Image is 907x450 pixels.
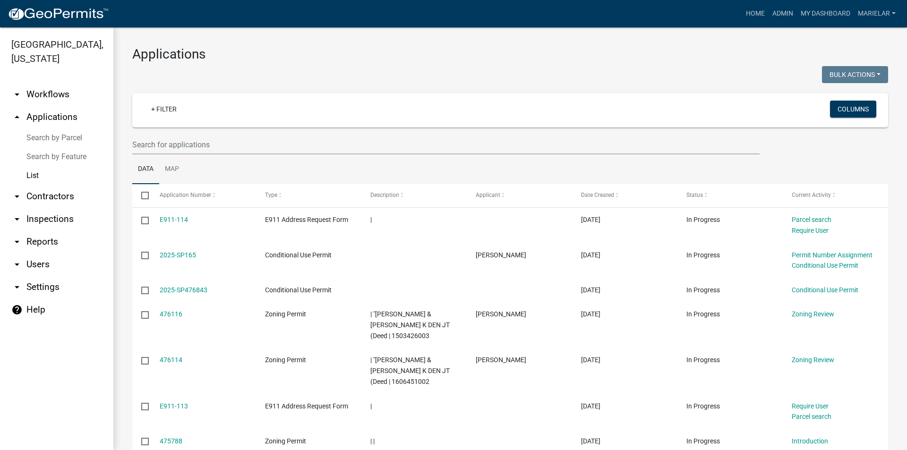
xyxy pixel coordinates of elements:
[370,402,372,410] span: |
[792,262,858,269] a: Conditional Use Permit
[792,402,829,410] a: Require User
[476,192,500,198] span: Applicant
[467,184,572,207] datatable-header-cell: Applicant
[686,192,703,198] span: Status
[160,402,188,410] a: E911-113
[677,184,783,207] datatable-header-cell: Status
[370,310,450,340] span: | "HERDER, GARY J. & DEANNE K DEN JT (Deed | 1503426003
[160,310,182,318] a: 476116
[132,46,888,62] h3: Applications
[132,135,760,154] input: Search for applications
[370,356,450,385] span: | "HERDER, GARY J. & DEANNE K DEN JT (Deed | 1606451002
[160,437,182,445] a: 475788
[11,191,23,202] i: arrow_drop_down
[160,216,188,223] a: E911-114
[792,356,834,364] a: Zoning Review
[792,286,858,294] a: Conditional Use Permit
[572,184,677,207] datatable-header-cell: Date Created
[581,216,600,223] span: 09/10/2025
[370,437,375,445] span: | |
[256,184,361,207] datatable-header-cell: Type
[11,259,23,270] i: arrow_drop_down
[686,402,720,410] span: In Progress
[581,402,600,410] span: 09/09/2025
[792,310,834,318] a: Zoning Review
[792,216,831,223] a: Parcel search
[686,251,720,259] span: In Progress
[144,101,184,118] a: + Filter
[160,251,196,259] a: 2025-SP165
[265,251,332,259] span: Conditional Use Permit
[150,184,256,207] datatable-header-cell: Application Number
[361,184,467,207] datatable-header-cell: Description
[265,286,332,294] span: Conditional Use Permit
[686,286,720,294] span: In Progress
[11,213,23,225] i: arrow_drop_down
[476,251,526,259] span: Jordan Faber
[265,437,306,445] span: Zoning Permit
[686,356,720,364] span: In Progress
[742,5,769,23] a: Home
[11,304,23,315] i: help
[581,286,600,294] span: 09/10/2025
[792,251,873,259] a: Permit Number Assignment
[581,192,614,198] span: Date Created
[132,184,150,207] datatable-header-cell: Select
[370,216,372,223] span: |
[265,216,348,223] span: E911 Address Request Form
[854,5,899,23] a: marielar
[159,154,185,185] a: Map
[11,89,23,100] i: arrow_drop_down
[265,402,348,410] span: E911 Address Request Form
[160,286,207,294] a: 2025-SP476843
[783,184,888,207] datatable-header-cell: Current Activity
[792,192,831,198] span: Current Activity
[792,413,831,420] a: Parcel search
[476,356,526,364] span: Kelsey
[581,251,600,259] span: 09/10/2025
[792,437,828,445] a: Introduction
[686,437,720,445] span: In Progress
[686,310,720,318] span: In Progress
[581,437,600,445] span: 09/09/2025
[11,281,23,293] i: arrow_drop_down
[792,227,829,234] a: Require User
[265,356,306,364] span: Zoning Permit
[11,111,23,123] i: arrow_drop_up
[686,216,720,223] span: In Progress
[769,5,797,23] a: Admin
[132,154,159,185] a: Data
[797,5,854,23] a: My Dashboard
[265,310,306,318] span: Zoning Permit
[370,192,399,198] span: Description
[830,101,876,118] button: Columns
[160,356,182,364] a: 476114
[11,236,23,247] i: arrow_drop_down
[160,192,211,198] span: Application Number
[476,310,526,318] span: Kelsey
[581,310,600,318] span: 09/09/2025
[581,356,600,364] span: 09/09/2025
[822,66,888,83] button: Bulk Actions
[265,192,277,198] span: Type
